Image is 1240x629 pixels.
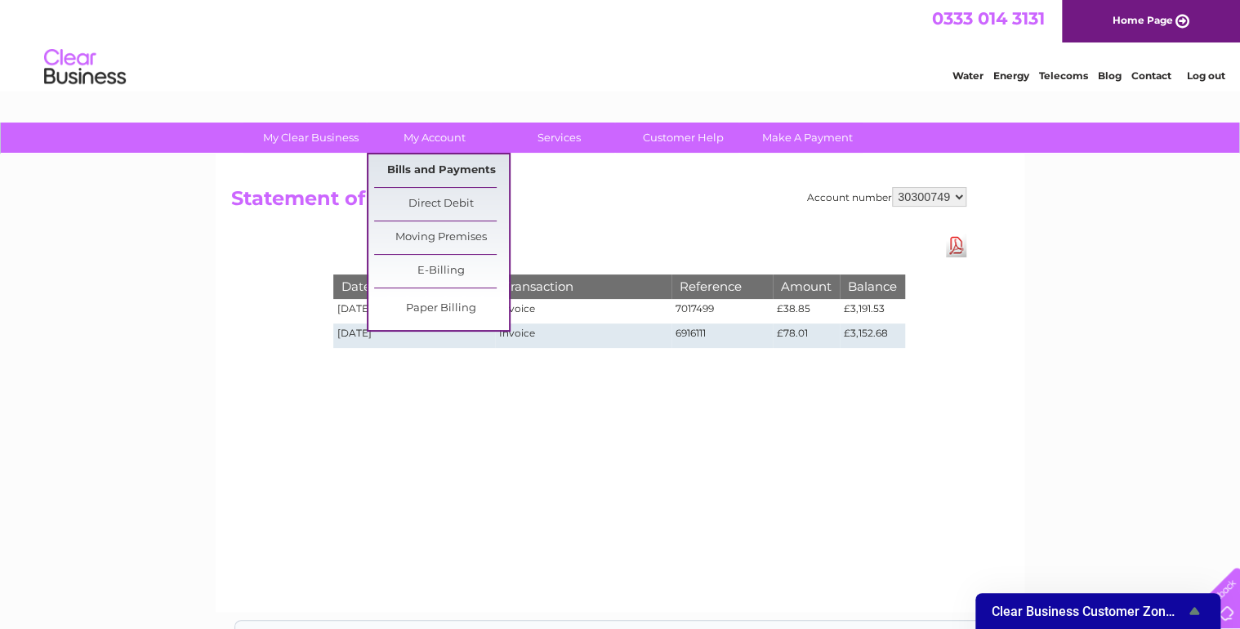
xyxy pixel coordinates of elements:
td: £3,152.68 [840,323,905,348]
div: Clear Business is a trading name of Verastar Limited (registered in [GEOGRAPHIC_DATA] No. 3667643... [235,9,1007,79]
a: Download Pdf [946,234,966,257]
a: Water [952,69,984,82]
a: My Clear Business [243,123,378,153]
td: £78.01 [773,323,840,348]
th: Amount [773,274,840,298]
td: [DATE] [333,323,495,348]
a: Contact [1131,69,1171,82]
a: E-Billing [374,255,509,288]
th: Balance [840,274,905,298]
td: £38.85 [773,299,840,323]
a: 0333 014 3131 [932,8,1045,29]
a: Telecoms [1039,69,1088,82]
td: Invoice [495,323,671,348]
a: Bills and Payments [374,154,509,187]
th: Date [333,274,495,298]
span: Clear Business Customer Zone Survey [992,604,1184,619]
button: Show survey - Clear Business Customer Zone Survey [992,601,1204,621]
h2: Statement of Accounts [231,187,966,218]
td: Invoice [495,299,671,323]
a: Energy [993,69,1029,82]
a: Log out [1186,69,1224,82]
td: [DATE] [333,299,495,323]
td: 7017499 [671,299,773,323]
a: Direct Debit [374,188,509,221]
a: Customer Help [616,123,751,153]
img: logo.png [43,42,127,92]
a: Moving Premises [374,221,509,254]
th: Reference [671,274,773,298]
a: Paper Billing [374,292,509,325]
td: £3,191.53 [840,299,905,323]
a: Blog [1098,69,1122,82]
div: Account number [807,187,966,207]
td: 6916111 [671,323,773,348]
a: Make A Payment [740,123,875,153]
a: Services [492,123,627,153]
th: Transaction [495,274,671,298]
a: My Account [368,123,502,153]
